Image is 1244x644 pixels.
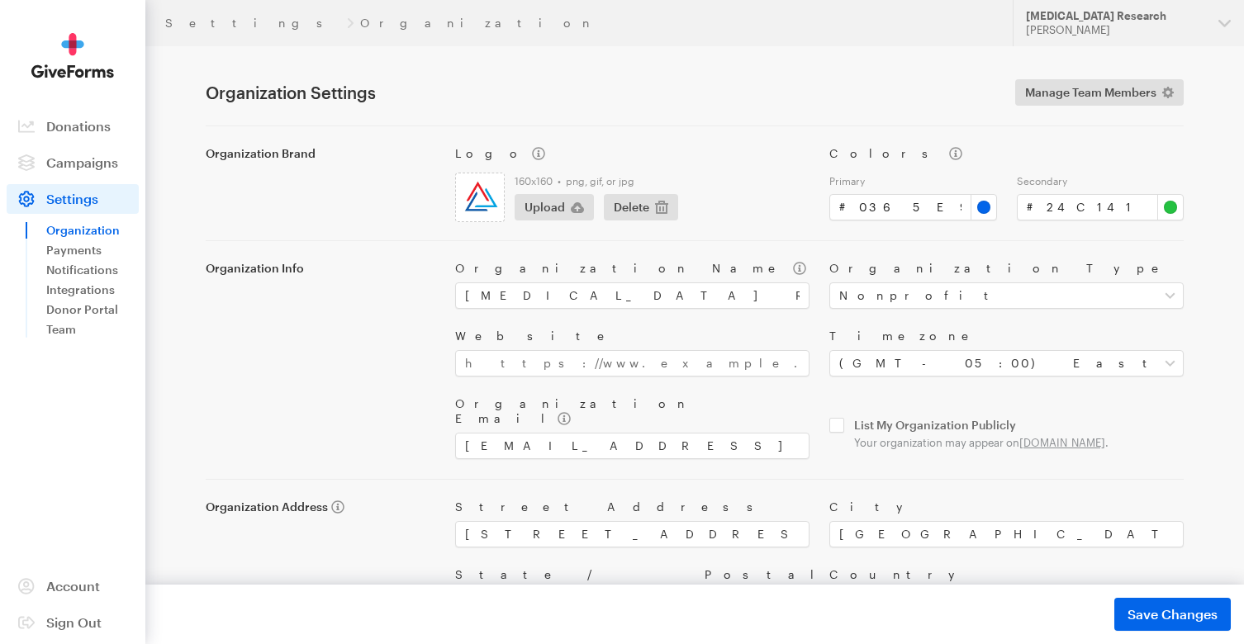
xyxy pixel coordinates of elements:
div: [MEDICAL_DATA] Research [1026,9,1205,23]
a: Team [46,320,139,339]
a: Notifications [46,260,139,280]
button: Delete [604,194,678,220]
img: GiveForms [31,33,114,78]
span: Sign Out [46,614,102,630]
a: Integrations [46,280,139,300]
label: Organization Name [455,261,810,276]
button: Save Changes [1114,598,1231,631]
a: Donor Portal [46,300,139,320]
label: Organization Address [206,500,435,514]
label: Timezone [829,329,1184,343]
a: Campaigns [7,148,139,178]
a: Account [7,571,139,601]
button: Upload [515,194,594,220]
a: Donations [7,111,139,141]
div: [PERSON_NAME] [1026,23,1205,37]
input: https://www.example.com [455,350,810,376]
label: Organization Type [829,261,1184,276]
label: Logo [455,146,810,161]
span: Save Changes [1128,604,1218,624]
label: 160x160 • png, gif, or jpg [515,174,810,187]
label: Country [829,567,1184,582]
span: Account [46,578,100,594]
a: [DOMAIN_NAME] [1019,436,1105,449]
a: Payments [46,240,139,260]
a: Organization [46,220,139,240]
label: Street Address [455,500,810,514]
label: Colors [829,146,1184,161]
label: Postal Code [705,567,810,597]
label: Secondary [1017,174,1185,187]
a: Manage Team Members [1015,79,1184,106]
label: Organization Info [206,261,435,276]
a: Settings [165,17,340,30]
span: Settings [46,191,98,206]
label: Primary [829,174,997,187]
label: Organization Email [455,396,810,426]
a: Settings [7,184,139,214]
a: Sign Out [7,608,139,637]
span: Upload [525,197,565,217]
span: Delete [614,197,649,217]
label: Organization Brand [206,146,435,161]
span: Donations [46,118,111,134]
label: Website [455,329,810,343]
label: State / Province [455,567,685,597]
span: Campaigns [46,154,118,170]
span: Manage Team Members [1025,83,1156,102]
label: City [829,500,1184,514]
h1: Organization Settings [206,83,995,102]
